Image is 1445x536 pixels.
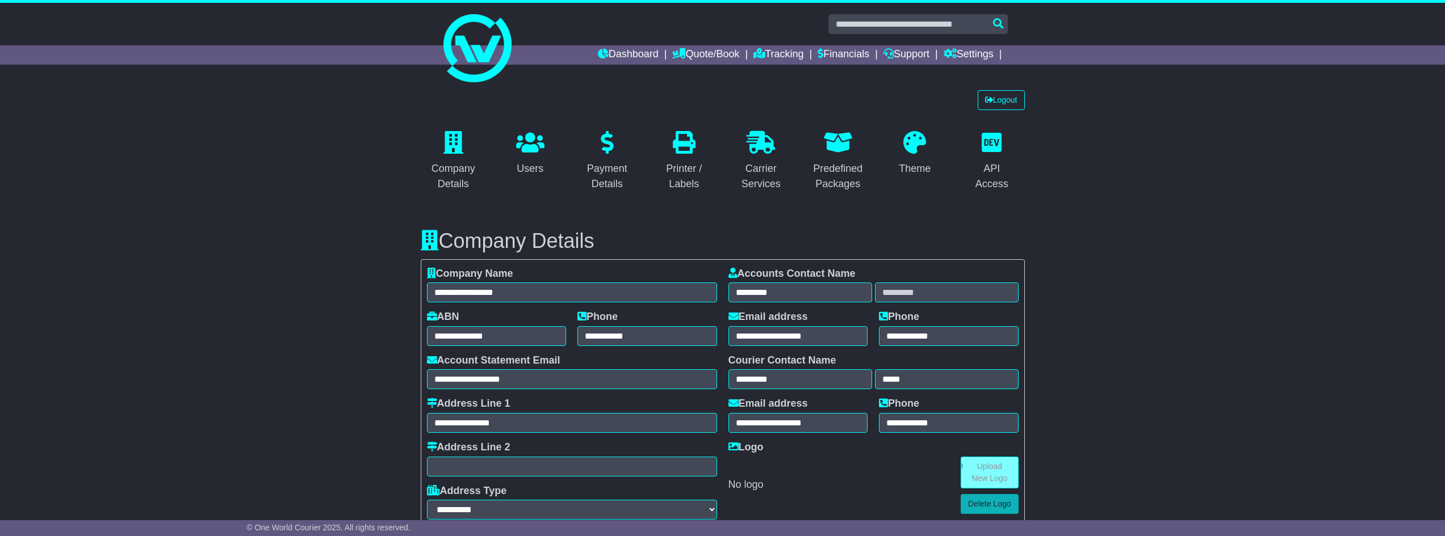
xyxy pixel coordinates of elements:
[736,161,787,192] div: Carrier Services
[427,485,507,497] label: Address Type
[598,45,659,65] a: Dashboard
[978,90,1025,110] a: Logout
[427,268,513,280] label: Company Name
[427,398,510,410] label: Address Line 1
[421,127,487,196] a: Company Details
[427,354,560,367] label: Account Statement Email
[659,161,710,192] div: Printer / Labels
[577,311,618,323] label: Phone
[879,398,919,410] label: Phone
[899,161,931,176] div: Theme
[728,354,836,367] label: Courier Contact Name
[818,45,869,65] a: Financials
[959,127,1025,196] a: API Access
[805,127,871,196] a: Predefined Packages
[672,45,739,65] a: Quote/Book
[944,45,994,65] a: Settings
[753,45,803,65] a: Tracking
[728,398,808,410] label: Email address
[509,127,552,180] a: Users
[427,311,459,323] label: ABN
[728,268,856,280] label: Accounts Contact Name
[428,161,479,192] div: Company Details
[421,230,1025,252] h3: Company Details
[966,161,1017,192] div: API Access
[812,161,864,192] div: Predefined Packages
[582,161,633,192] div: Payment Details
[427,441,510,454] label: Address Line 2
[651,127,717,196] a: Printer / Labels
[728,479,764,490] span: No logo
[879,311,919,323] label: Phone
[575,127,640,196] a: Payment Details
[883,45,929,65] a: Support
[516,161,545,176] div: Users
[728,441,764,454] label: Logo
[728,127,794,196] a: Carrier Services
[891,127,938,180] a: Theme
[728,311,808,323] label: Email address
[961,457,1019,488] a: Upload New Logo
[246,523,411,532] span: © One World Courier 2025. All rights reserved.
